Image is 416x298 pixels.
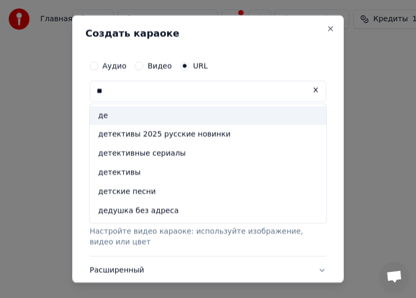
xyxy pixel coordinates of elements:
[90,144,326,163] div: детективные сериалы
[90,203,326,256] button: ВидеоНастройте видео караоке: используйте изображение, видео или цвет
[148,62,172,69] label: Видео
[193,62,208,69] label: URL
[90,257,326,284] button: Расширенный
[90,220,326,240] div: девушка в подвале фильм
[102,62,126,69] label: Аудио
[90,226,309,248] p: Настройте видео караоке: используйте изображение, видео или цвет
[90,182,326,201] div: детские песни
[90,125,326,144] div: детективы 2025 русские новинки
[90,106,326,125] div: де
[90,211,309,248] div: Видео
[90,163,326,182] div: детективы
[90,201,326,220] div: дедушка без адреса
[85,28,331,38] h2: Создать караоке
